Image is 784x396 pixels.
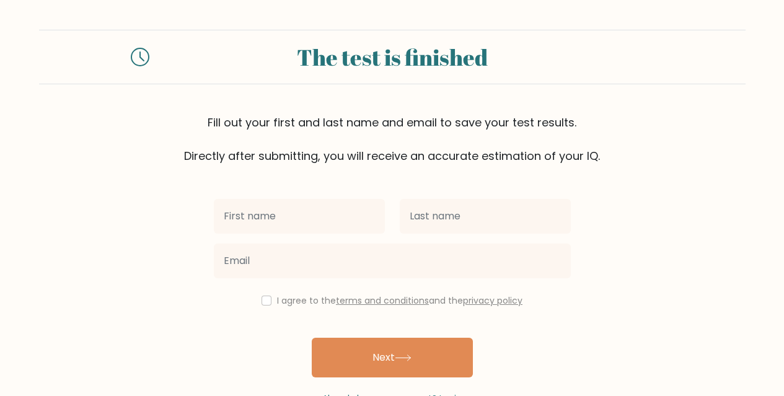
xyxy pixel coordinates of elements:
[400,199,571,234] input: Last name
[277,294,522,307] label: I agree to the and the
[214,244,571,278] input: Email
[164,40,620,74] div: The test is finished
[312,338,473,377] button: Next
[214,199,385,234] input: First name
[463,294,522,307] a: privacy policy
[39,114,746,164] div: Fill out your first and last name and email to save your test results. Directly after submitting,...
[336,294,429,307] a: terms and conditions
